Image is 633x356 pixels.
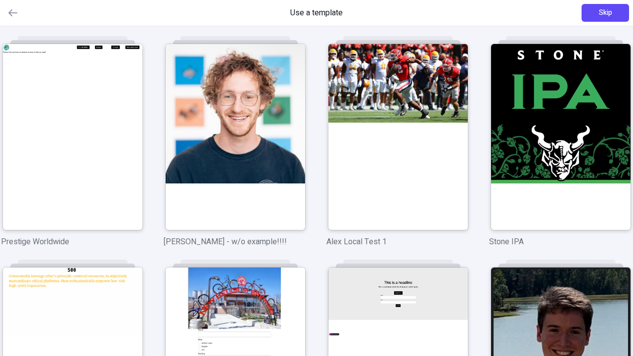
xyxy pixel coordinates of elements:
button: Skip [582,4,629,22]
span: Use a template [290,7,343,19]
p: Stone IPA [489,236,632,248]
span: Skip [599,7,612,18]
p: [PERSON_NAME] - w/o example!!!! [164,236,307,248]
p: Alex Local Test 1 [326,236,469,248]
p: Prestige Worldwide [1,236,144,248]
